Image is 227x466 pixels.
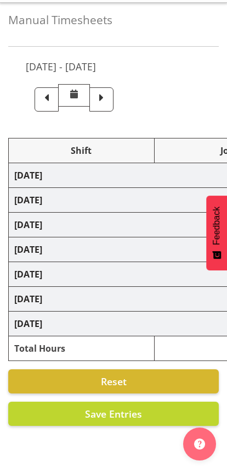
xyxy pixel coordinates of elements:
[8,14,219,26] h4: Manual Timesheets
[26,60,96,73] h5: [DATE] - [DATE]
[206,196,227,270] button: Feedback - Show survey
[8,402,219,426] button: Save Entries
[101,375,127,388] span: Reset
[212,207,222,245] span: Feedback
[85,407,142,420] span: Save Entries
[8,369,219,393] button: Reset
[9,336,155,361] td: Total Hours
[14,144,149,157] div: Shift
[194,439,205,450] img: help-xxl-2.png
